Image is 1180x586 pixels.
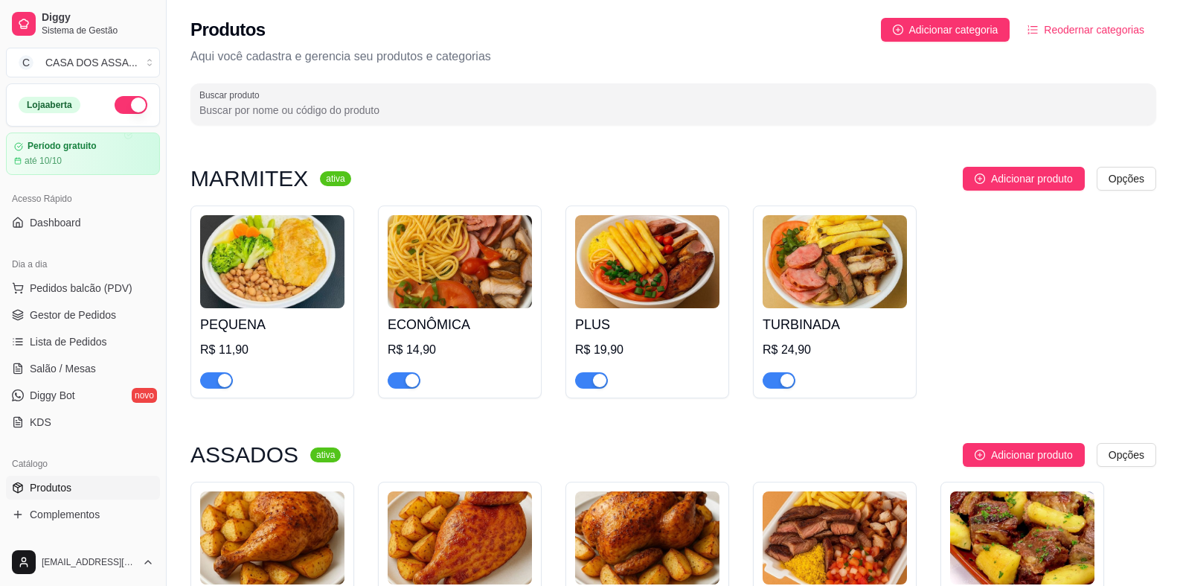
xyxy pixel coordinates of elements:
[6,48,160,77] button: Select a team
[763,491,907,585] img: product-image
[6,476,160,500] a: Produtos
[6,503,160,526] a: Complementos
[975,173,985,184] span: plus-circle
[1097,443,1156,467] button: Opções
[28,141,97,152] article: Período gratuito
[30,215,81,230] span: Dashboard
[6,303,160,327] a: Gestor de Pedidos
[45,55,138,70] div: CASA DOS ASSA ...
[1016,18,1156,42] button: Reodernar categorias
[6,330,160,354] a: Lista de Pedidos
[115,96,147,114] button: Alterar Status
[200,215,344,308] img: product-image
[190,170,308,188] h3: MARMITEX
[991,171,1073,187] span: Adicionar produto
[763,314,907,335] h4: TURBINADA
[909,22,998,38] span: Adicionar categoria
[30,308,116,322] span: Gestor de Pedidos
[763,341,907,359] div: R$ 24,90
[388,215,532,308] img: product-image
[30,388,75,403] span: Diggy Bot
[6,187,160,211] div: Acesso Rápido
[19,97,80,113] div: Loja aberta
[30,281,132,296] span: Pedidos balcão (PDV)
[575,341,719,359] div: R$ 19,90
[881,18,1010,42] button: Adicionar categoria
[763,215,907,308] img: product-image
[320,171,350,186] sup: ativa
[25,155,62,167] article: até 10/10
[199,103,1147,118] input: Buscar produto
[575,491,719,585] img: product-image
[6,544,160,580] button: [EMAIL_ADDRESS][DOMAIN_NAME]
[1044,22,1144,38] span: Reodernar categorias
[42,556,136,568] span: [EMAIL_ADDRESS][DOMAIN_NAME]
[6,383,160,407] a: Diggy Botnovo
[991,447,1073,463] span: Adicionar produto
[575,314,719,335] h4: PLUS
[575,215,719,308] img: product-image
[893,25,903,35] span: plus-circle
[30,507,100,522] span: Complementos
[1109,171,1144,187] span: Opções
[190,48,1156,66] p: Aqui você cadastra e gerencia seu produtos e categorias
[30,361,96,376] span: Salão / Mesas
[30,480,71,495] span: Produtos
[6,211,160,235] a: Dashboard
[6,6,160,42] a: DiggySistema de Gestão
[1027,25,1038,35] span: ordered-list
[1097,167,1156,191] button: Opções
[6,452,160,476] div: Catálogo
[388,314,532,335] h4: ECONÔMICA
[199,89,265,101] label: Buscar produto
[200,341,344,359] div: R$ 11,90
[190,446,298,464] h3: ASSADOS
[19,55,33,70] span: C
[30,334,107,349] span: Lista de Pedidos
[6,357,160,380] a: Salão / Mesas
[30,415,51,430] span: KDS
[6,133,160,175] a: Período gratuitoaté 10/10
[6,252,160,276] div: Dia a dia
[975,450,985,460] span: plus-circle
[200,491,344,585] img: product-image
[200,314,344,335] h4: PEQUENA
[963,167,1085,191] button: Adicionar produto
[950,491,1094,585] img: product-image
[388,491,532,585] img: product-image
[310,448,341,462] sup: ativa
[388,341,532,359] div: R$ 14,90
[6,410,160,434] a: KDS
[1109,447,1144,463] span: Opções
[42,11,154,25] span: Diggy
[190,18,266,42] h2: Produtos
[6,276,160,300] button: Pedidos balcão (PDV)
[963,443,1085,467] button: Adicionar produto
[42,25,154,36] span: Sistema de Gestão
